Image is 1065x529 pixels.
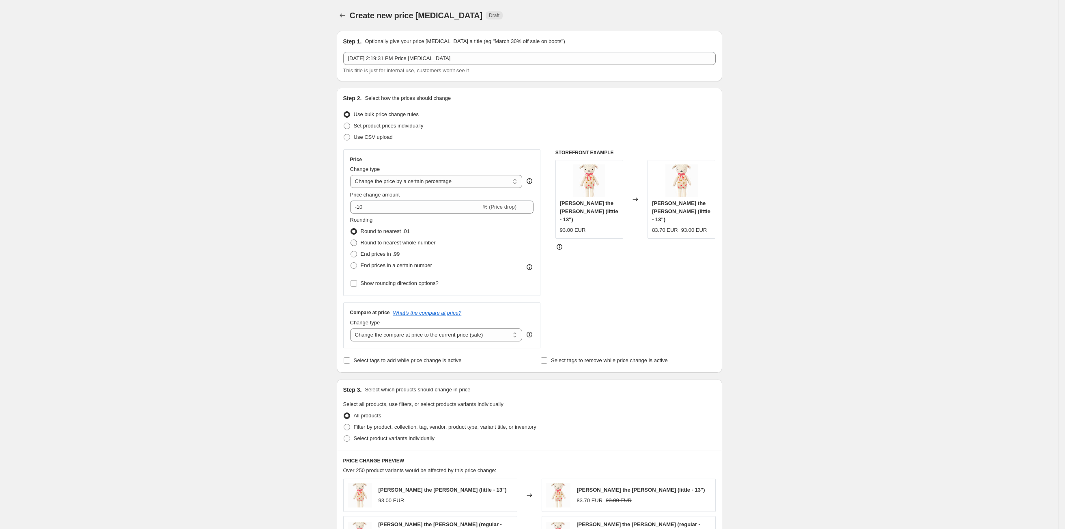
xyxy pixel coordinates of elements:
[393,310,462,316] button: What's the compare at price?
[525,177,534,185] div: help
[354,412,381,419] span: All products
[343,94,362,102] h2: Step 2.
[343,401,503,407] span: Select all products, use filters, or select products variants individually
[350,309,390,316] h3: Compare at price
[361,228,410,234] span: Round to nearest .01
[577,487,705,493] span: [PERSON_NAME] the [PERSON_NAME] (little - 13")
[652,200,710,222] span: [PERSON_NAME] the [PERSON_NAME] (little - 13")
[361,280,439,286] span: Show rounding direction options?
[343,67,469,73] span: This title is just for internal use, customers won't see it
[546,483,570,507] img: Lucy_b9a5b377-e706-4005-bfd5-2bf399d5fdfb_80x.jpg
[361,262,432,268] span: End prices in a certain number
[652,226,678,234] div: 83.70 EUR
[343,467,497,473] span: Over 250 product variants would be affected by this price change:
[354,123,424,129] span: Set product prices individually
[555,149,716,156] h6: STOREFRONT EXAMPLE
[525,330,534,339] div: help
[343,458,716,464] h6: PRICE CHANGE PREVIEW
[665,164,698,197] img: Lucy_b9a5b377-e706-4005-bfd5-2bf399d5fdfb_80x.jpg
[560,200,618,222] span: [PERSON_NAME] the [PERSON_NAME] (little - 13")
[681,226,707,234] strike: 93.00 EUR
[551,357,668,363] span: Select tags to remove while price change is active
[350,166,380,172] span: Change type
[365,37,565,45] p: Optionally give your price [MEDICAL_DATA] a title (eg "March 30% off sale on boots")
[560,226,586,234] div: 93.00 EUR
[379,487,507,493] span: [PERSON_NAME] the [PERSON_NAME] (little - 13")
[350,156,362,163] h3: Price
[577,497,603,505] div: 83.70 EUR
[361,240,436,246] span: Round to nearest whole number
[354,435,435,441] span: Select product variants individually
[350,201,481,214] input: -15
[365,94,451,102] p: Select how the prices should change
[354,111,419,117] span: Use bulk price change rules
[354,424,536,430] span: Filter by product, collection, tag, vendor, product type, variant title, or inventory
[337,10,348,21] button: Price change jobs
[348,483,372,507] img: Lucy_b9a5b377-e706-4005-bfd5-2bf399d5fdfb_80x.jpg
[573,164,605,197] img: Lucy_b9a5b377-e706-4005-bfd5-2bf399d5fdfb_80x.jpg
[365,386,470,394] p: Select which products should change in price
[350,11,483,20] span: Create new price [MEDICAL_DATA]
[489,12,499,19] span: Draft
[350,217,373,223] span: Rounding
[343,386,362,394] h2: Step 3.
[343,52,716,65] input: 30% off holiday sale
[343,37,362,45] h2: Step 1.
[483,204,516,210] span: % (Price drop)
[379,497,404,505] div: 93.00 EUR
[354,134,393,140] span: Use CSV upload
[606,497,632,505] strike: 93.00 EUR
[350,320,380,326] span: Change type
[354,357,462,363] span: Select tags to add while price change is active
[361,251,400,257] span: End prices in .99
[350,192,400,198] span: Price change amount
